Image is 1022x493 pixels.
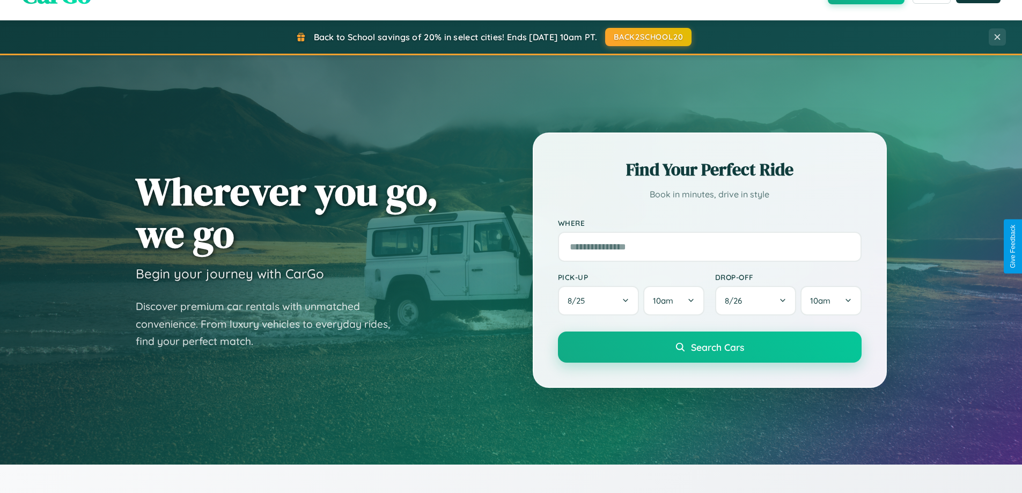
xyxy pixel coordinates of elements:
div: Give Feedback [1009,225,1017,268]
label: Where [558,218,862,227]
p: Discover premium car rentals with unmatched convenience. From luxury vehicles to everyday rides, ... [136,298,404,350]
h2: Find Your Perfect Ride [558,158,862,181]
span: Back to School savings of 20% in select cities! Ends [DATE] 10am PT. [314,32,597,42]
span: Search Cars [691,341,744,353]
button: Search Cars [558,332,862,363]
h3: Begin your journey with CarGo [136,266,324,282]
span: 8 / 25 [568,296,590,306]
button: 8/26 [715,286,797,315]
button: 10am [643,286,704,315]
label: Drop-off [715,273,862,282]
button: 10am [800,286,861,315]
button: 8/25 [558,286,639,315]
span: 8 / 26 [725,296,747,306]
h1: Wherever you go, we go [136,170,438,255]
p: Book in minutes, drive in style [558,187,862,202]
span: 10am [653,296,673,306]
span: 10am [810,296,830,306]
label: Pick-up [558,273,704,282]
button: BACK2SCHOOL20 [605,28,692,46]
